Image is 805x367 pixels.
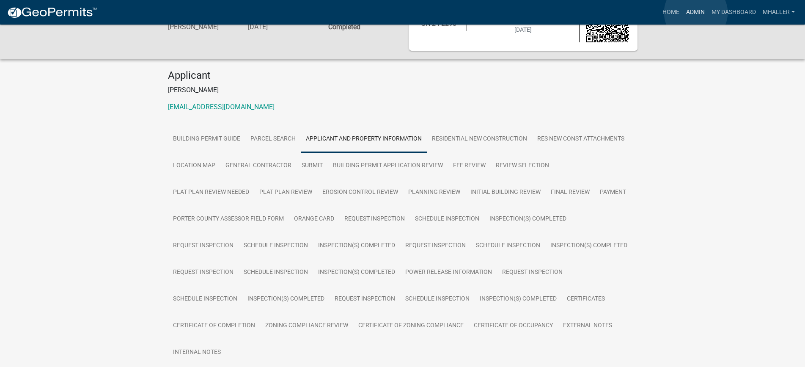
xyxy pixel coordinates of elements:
a: Plat Plan Review [254,179,317,206]
a: mhaller [759,4,798,20]
a: Inspection(s) Completed [545,232,632,259]
h6: [PERSON_NAME] [168,23,236,31]
a: Payment [595,179,631,206]
a: Building Permit Application Review [328,152,448,179]
a: General Contractor [220,152,297,179]
a: Request Inspection [168,259,239,286]
a: Schedule Inspection [410,206,484,233]
a: Final Review [546,179,595,206]
a: Erosion Control Review [317,179,403,206]
a: External Notes [558,312,617,339]
a: Certificate of Completion [168,312,260,339]
a: [EMAIL_ADDRESS][DOMAIN_NAME] [168,103,275,111]
a: Orange Card [289,206,339,233]
a: Request Inspection [497,259,568,286]
a: My Dashboard [708,4,759,20]
a: Schedule Inspection [400,286,475,313]
span: Submitted on [DATE] [480,17,566,33]
a: Request Inspection [168,232,239,259]
a: Admin [683,4,708,20]
a: Plat Plan Review Needed [168,179,254,206]
a: Porter County Assessor Field Form [168,206,289,233]
a: Inspection(s) Completed [313,259,400,286]
a: Request Inspection [400,232,471,259]
a: Location Map [168,152,220,179]
a: Residential New Construction [427,126,532,153]
a: Inspection(s) Completed [242,286,330,313]
a: Parcel search [245,126,301,153]
a: Request Inspection [339,206,410,233]
a: Res New Const Attachments [532,126,629,153]
a: Certificates [562,286,610,313]
h4: Applicant [168,69,637,82]
a: Review Selection [491,152,554,179]
a: Home [659,4,683,20]
a: Building Permit Guide [168,126,245,153]
a: Internal Notes [168,339,226,366]
a: Request Inspection [330,286,400,313]
a: Schedule Inspection [239,232,313,259]
a: Inspection(s) Completed [475,286,562,313]
a: Applicant and Property Information [301,126,427,153]
strong: Completed [328,23,360,31]
a: Certificate of Zoning Compliance [353,312,469,339]
a: Submit [297,152,328,179]
a: Initial Building Review [465,179,546,206]
a: Schedule Inspection [471,232,545,259]
a: Zoning Compliance Review [260,312,353,339]
a: Inspection(s) Completed [484,206,571,233]
a: Fee Review [448,152,491,179]
a: Inspection(s) Completed [313,232,400,259]
h6: [DATE] [248,23,316,31]
a: Certificate of Occupancy [469,312,558,339]
p: [PERSON_NAME] [168,85,637,95]
a: Power Release Information [400,259,497,286]
a: Planning Review [403,179,465,206]
a: Schedule Inspection [168,286,242,313]
a: Schedule Inspection [239,259,313,286]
